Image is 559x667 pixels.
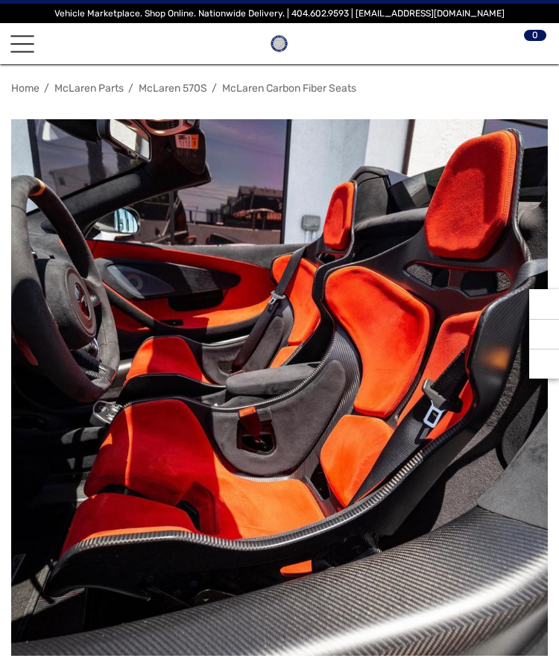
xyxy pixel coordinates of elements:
[537,326,552,341] svg: Social Media
[54,82,124,95] a: McLaren Parts
[54,8,505,19] span: Vehicle Marketplace. Shop Online. Nationwide Delivery. | 404.602.9593 | [EMAIL_ADDRESS][DOMAIN_NAME]
[11,119,548,656] img: McLaren Senna Seats
[481,34,505,54] a: Sign in
[524,30,546,41] span: 0
[11,75,548,101] nav: Breadcrumb
[47,33,68,54] svg: Search
[45,34,68,54] a: Search
[222,82,379,95] a: McLaren Carbon Fiber Seats
[529,356,559,371] svg: Top
[10,32,34,56] a: Toggle menu
[484,33,505,54] svg: Account
[537,297,552,312] svg: Recently Viewed
[518,33,539,54] svg: Review Your Cart
[139,82,207,95] a: McLaren 570S
[222,82,356,95] span: McLaren Carbon Fiber Seats
[10,42,34,44] span: Toggle menu
[11,82,40,95] a: Home
[267,31,291,56] img: Players Club | Cars For Sale
[516,34,539,54] a: Cart with 0 items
